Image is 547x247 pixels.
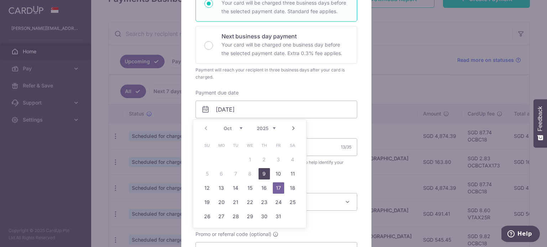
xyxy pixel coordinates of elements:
a: 16 [259,182,270,194]
div: 13/35 [341,144,351,151]
span: Sunday [202,140,213,151]
a: 19 [202,197,213,208]
a: 28 [230,211,241,222]
span: Friday [273,140,284,151]
a: 29 [244,211,256,222]
a: 22 [244,197,256,208]
a: 27 [216,211,227,222]
a: 10 [273,168,284,179]
a: 17 [273,182,284,194]
a: 26 [202,211,213,222]
input: DD / MM / YYYY [196,101,357,118]
span: Wednesday [244,140,256,151]
a: 13 [216,182,227,194]
button: Feedback - Show survey [533,99,547,147]
a: 21 [230,197,241,208]
span: Promo or referral code (optional) [196,231,271,238]
a: 14 [230,182,241,194]
a: 30 [259,211,270,222]
a: 31 [273,211,284,222]
span: Saturday [287,140,298,151]
a: 25 [287,197,298,208]
a: 11 [287,168,298,179]
a: 18 [287,182,298,194]
div: Payment will reach your recipient in three business days after your card is charged. [196,66,357,81]
span: Tuesday [230,140,241,151]
p: Your card will be charged one business day before the selected payment date. Extra 0.3% fee applies. [222,41,348,58]
span: Thursday [259,140,270,151]
a: 15 [244,182,256,194]
a: Next [289,124,298,133]
iframe: Opens a widget where you can find more information [501,226,540,243]
a: 12 [202,182,213,194]
label: Payment due date [196,89,239,96]
a: 9 [259,168,270,179]
span: Monday [216,140,227,151]
a: 23 [259,197,270,208]
a: 20 [216,197,227,208]
span: Feedback [537,106,543,131]
a: 24 [273,197,284,208]
p: Next business day payment [222,32,348,41]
